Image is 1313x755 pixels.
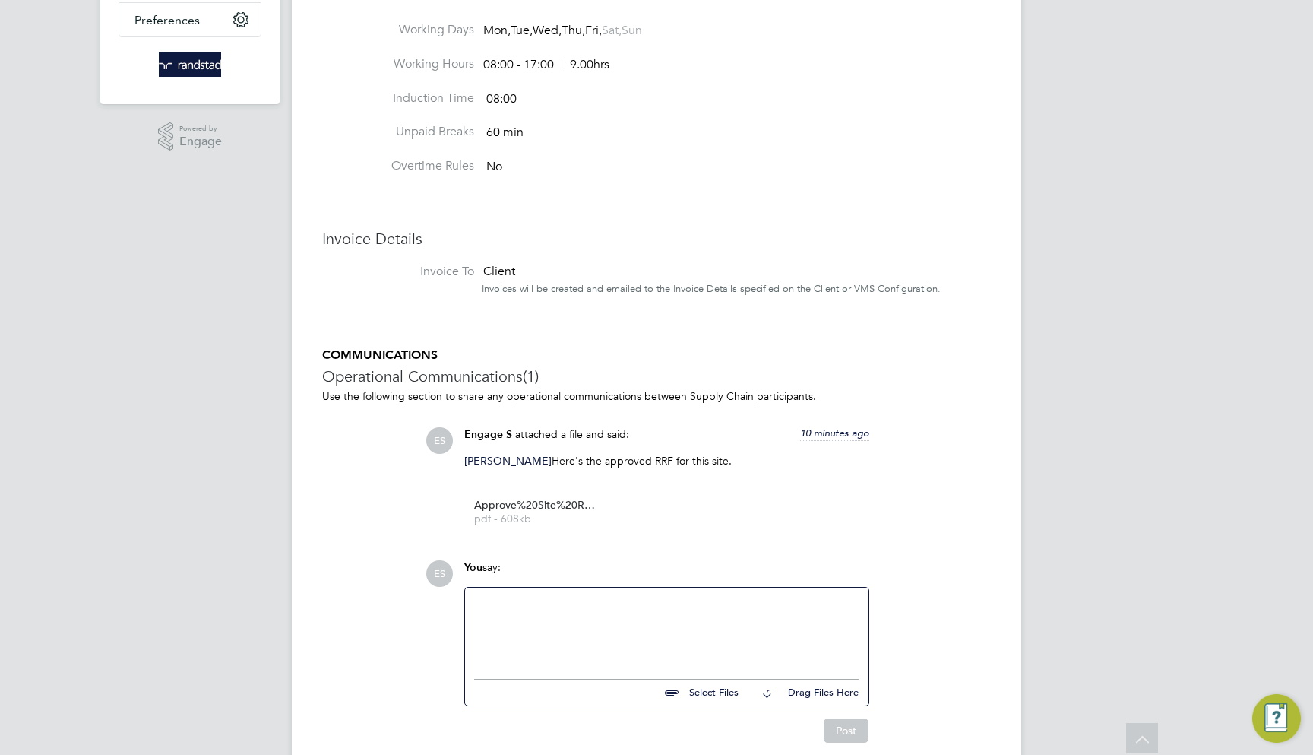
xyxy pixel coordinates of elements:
div: say: [464,560,869,587]
a: Go to home page [119,52,261,77]
span: Thu, [562,23,585,38]
label: Invoice To [322,264,474,280]
span: pdf - 608kb [474,513,596,525]
span: 9.00hrs [562,57,609,72]
span: ES [426,427,453,454]
span: Engage [179,135,222,148]
label: Induction Time [322,90,474,106]
button: Post [824,719,868,743]
span: Engage S [464,428,512,441]
span: Mon, [483,23,511,38]
span: ES [426,560,453,587]
span: 08:00 [486,91,517,106]
span: attached a file and said: [515,427,629,441]
h3: Operational Communications [322,366,991,386]
label: Overtime Rules [322,158,474,174]
div: 08:00 - 17:00 [483,57,609,73]
span: Approve%20Site%20RFF [474,500,596,511]
span: Wed, [533,23,562,38]
h5: COMMUNICATIONS [322,347,991,363]
span: 10 minutes ago [800,427,869,439]
span: Sat, [602,23,622,38]
label: Working Hours [322,56,474,72]
span: Preferences [134,13,200,27]
h3: Invoice Details [322,229,991,249]
span: (1) [523,366,539,386]
label: Unpaid Breaks [322,124,474,140]
span: [PERSON_NAME] [464,454,552,468]
p: Here's the approved RRF for this site. [464,454,869,468]
label: Working Days [322,22,474,38]
span: No [486,159,502,174]
span: Sun [622,23,642,38]
a: Approve%20Site%20RFF pdf - 608kb [474,500,596,525]
span: You [464,561,482,574]
p: Use the following section to share any operational communications between Supply Chain participants. [322,389,991,403]
button: Preferences [119,3,261,36]
span: 60 min [486,125,524,141]
span: Fri, [585,23,602,38]
button: Drag Files Here [751,677,859,709]
div: Invoices will be created and emailed to the Invoice Details specified on the Client or VMS Config... [482,283,991,296]
span: Powered by [179,122,222,135]
span: Tue, [511,23,533,38]
a: Powered byEngage [158,122,223,151]
button: Engage Resource Center [1252,694,1301,743]
img: randstad-logo-retina.png [159,52,222,77]
div: Client [482,264,991,280]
